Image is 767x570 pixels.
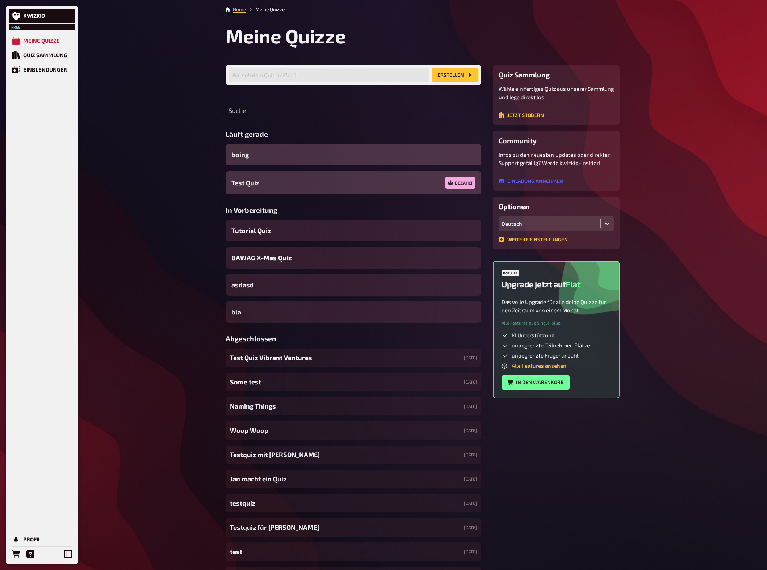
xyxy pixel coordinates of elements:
a: boing [226,144,481,165]
a: BAWAG X-Mas Quiz [226,247,481,269]
a: Einladung annehmen [499,178,563,185]
a: Naming Things[DATE] [226,397,481,415]
span: Test Quiz Vibrant Ventures [230,353,312,363]
a: Meine Quizze [9,33,75,48]
small: [DATE] [464,355,477,361]
div: Quiz Sammlung [23,52,67,58]
li: Home [233,6,246,13]
a: bla [226,301,481,323]
a: testquiz[DATE] [226,494,481,512]
button: In den Warenkorb [502,375,570,390]
span: Testquiz für [PERSON_NAME] [230,523,319,532]
p: Das volle Upgrade für alle deine Quizze für den Zeitraum von einem Monat. [502,298,611,314]
h3: Optionen [499,202,614,211]
a: Quiz Sammlung [9,48,75,62]
small: [DATE] [464,549,477,555]
h3: Abgeschlossen [226,334,481,343]
span: testquiz [230,498,255,508]
small: Alle Features aus Single, plus : [502,320,561,326]
span: asdasd [231,280,254,290]
h3: Quiz Sammlung [499,71,614,79]
a: asdasd [226,274,481,296]
a: Home [233,7,246,12]
button: Jetzt stöbern [499,112,544,118]
h3: In Vorbereitung [226,206,481,214]
input: Suche [226,104,481,118]
p: Infos zu den neuesten Updates oder direkter Support gefällig? Werde kwizkid-Insider! [499,151,614,167]
small: [DATE] [464,500,477,506]
div: Deutsch [502,220,598,227]
span: Free [9,25,22,29]
span: Test Quiz [231,178,259,188]
span: Woop Woop [230,426,268,435]
small: [DATE] [464,452,477,458]
span: Naming Things [230,401,276,411]
span: bla [231,307,241,317]
span: Tutorial Quiz [231,226,271,236]
p: Wähle ein fertiges Quiz aus unserer Sammlung und lege direkt los! [499,85,614,101]
small: [DATE] [464,379,477,385]
span: Some test [230,377,261,387]
small: [DATE] [464,524,477,531]
button: Weitere Einstellungen [499,237,568,242]
span: unbegrenzte Teilnehmer-Plätze [512,342,590,349]
div: Meine Quizze [23,37,60,44]
a: Test Quiz Vibrant Ventures[DATE] [226,349,481,367]
a: Testquiz für [PERSON_NAME][DATE] [226,518,481,537]
a: Testquiz mit [PERSON_NAME][DATE] [226,446,481,464]
a: Einblendungen [9,62,75,77]
button: Einladung annehmen [499,178,563,184]
a: Weitere Einstellungen [499,237,568,244]
a: Profil [9,532,75,546]
span: boing [231,150,249,160]
a: Tutorial Quiz [226,220,481,241]
li: Meine Quizze [246,6,285,13]
span: Jan macht ein Quiz [230,474,286,484]
button: Erstellen [432,68,478,82]
h2: Upgrade jetzt auf [502,279,581,289]
div: Bezahlt [445,177,475,189]
a: Some test[DATE] [226,373,481,391]
small: [DATE] [464,403,477,409]
a: Bestellungen [9,547,23,561]
h3: Läuft gerade [226,130,481,138]
h1: Meine Quizze [226,25,620,47]
a: Test QuizBezahlt [226,171,481,194]
a: test[DATE] [226,542,481,561]
span: test [230,547,242,557]
input: Wie soll dein Quiz heißen? [229,68,429,82]
span: Flat [566,279,580,289]
span: KI Unterstützung [512,332,554,339]
small: [DATE] [464,476,477,482]
a: Jan macht ein Quiz[DATE] [226,470,481,488]
div: Einblendungen [23,66,68,73]
a: Alle Features ansehen [512,362,566,369]
div: Profil [23,536,41,542]
a: Hilfe [23,547,38,561]
h3: Community [499,136,614,145]
span: BAWAG X-Mas Quiz [231,253,292,263]
a: Jetzt stöbern [499,113,544,119]
span: unbegrenzte Fragenanzahl [512,352,578,359]
span: Testquiz mit [PERSON_NAME] [230,450,320,460]
a: Woop Woop[DATE] [226,421,481,440]
div: Popular [502,270,519,276]
small: [DATE] [464,427,477,434]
